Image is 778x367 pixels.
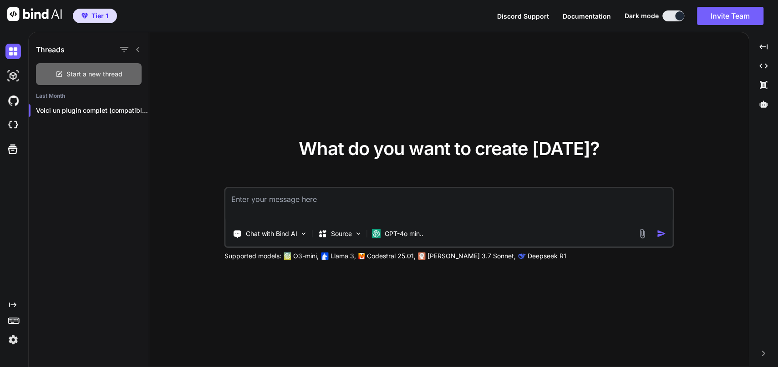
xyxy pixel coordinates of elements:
[427,251,516,261] p: [PERSON_NAME] 3.7 Sonnet,
[331,251,356,261] p: Llama 3,
[5,332,21,347] img: settings
[321,252,329,260] img: Llama2
[637,228,647,239] img: attachment
[385,229,423,238] p: GPT-4o min..
[7,7,62,21] img: Bind AI
[5,44,21,59] img: darkChat
[355,230,362,237] img: Pick Models
[5,117,21,133] img: cloudideIcon
[497,11,549,21] button: Discord Support
[29,92,149,100] h2: Last Month
[284,252,291,260] img: GPT-4
[5,68,21,84] img: darkAi-studio
[519,252,526,260] img: claude
[5,93,21,108] img: githubDark
[293,251,319,261] p: O3-mini,
[528,251,566,261] p: Deepseek R1
[331,229,352,238] p: Source
[372,229,381,238] img: GPT-4o mini
[418,252,426,260] img: claude
[36,44,65,55] h1: Threads
[563,11,611,21] button: Documentation
[81,13,88,19] img: premium
[497,12,549,20] span: Discord Support
[73,9,117,23] button: premiumTier 1
[625,11,659,20] span: Dark mode
[246,229,297,238] p: Chat with Bind AI
[697,7,763,25] button: Invite Team
[359,253,365,259] img: Mistral-AI
[36,106,149,115] p: Voici un plugin complet (compatible WordPress 6.8)...
[367,251,416,261] p: Codestral 25.01,
[224,251,281,261] p: Supported models:
[299,137,600,160] span: What do you want to create [DATE]?
[656,229,666,238] img: icon
[92,11,108,20] span: Tier 1
[300,230,308,237] img: Pick Tools
[66,70,122,79] span: Start a new thread
[563,12,611,20] span: Documentation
